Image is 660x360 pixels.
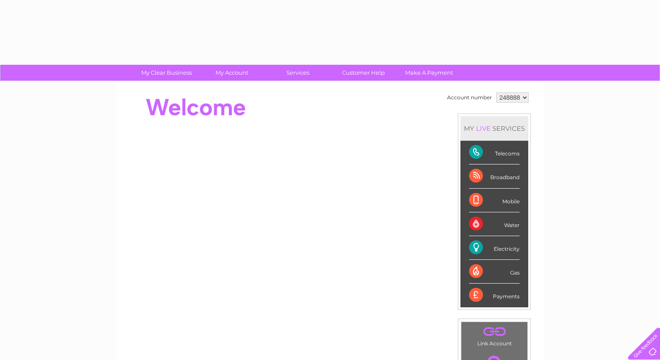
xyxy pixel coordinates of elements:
div: Gas [469,260,520,284]
div: Telecoms [469,141,520,164]
a: Services [262,65,333,81]
div: Mobile [469,189,520,212]
div: MY SERVICES [460,116,528,141]
div: Payments [469,284,520,307]
div: Broadband [469,164,520,188]
a: Make A Payment [393,65,465,81]
a: Customer Help [328,65,399,81]
div: LIVE [474,124,492,133]
td: Link Account [461,322,528,349]
a: My Clear Business [131,65,202,81]
td: Account number [445,90,494,105]
div: Water [469,212,520,236]
div: Electricity [469,236,520,260]
a: . [463,324,525,339]
a: My Account [197,65,268,81]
